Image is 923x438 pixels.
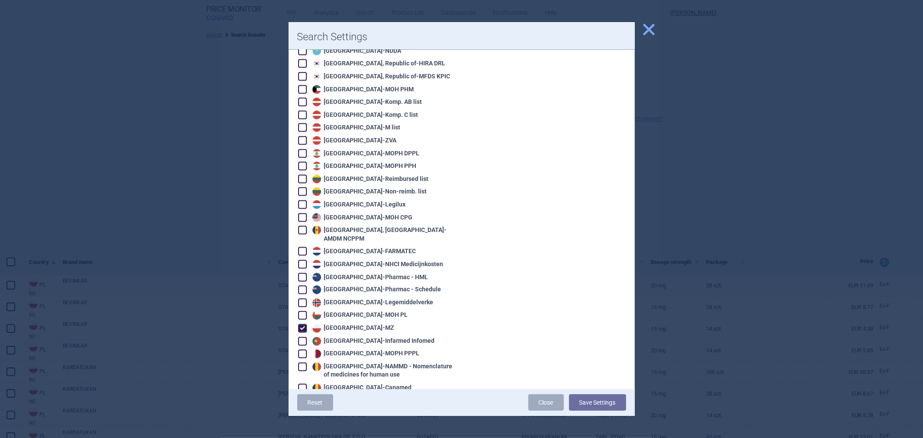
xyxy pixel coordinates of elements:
img: Latvia [312,111,321,119]
div: [GEOGRAPHIC_DATA] - MOH PL [310,311,408,320]
img: Qatar [312,350,321,358]
img: Latvia [312,136,321,145]
img: New Zealand [312,273,321,282]
div: [GEOGRAPHIC_DATA] - NDDA [310,47,402,55]
img: Oman [312,311,321,320]
div: [GEOGRAPHIC_DATA] - Komp. C list [310,111,418,119]
img: Lebanon [312,162,321,171]
div: [GEOGRAPHIC_DATA], [GEOGRAPHIC_DATA] - AMDM NCPPM [310,226,453,243]
img: Portugal [312,337,321,346]
img: Kuwait [312,85,321,94]
div: [GEOGRAPHIC_DATA] - Legemiddelverke [310,299,434,307]
img: Korea, Republic of [312,72,321,81]
img: Moldova, Republic of [312,226,321,235]
img: Latvia [312,123,321,132]
div: [GEOGRAPHIC_DATA] - MOH PHM [310,85,414,94]
div: [GEOGRAPHIC_DATA], Republic of - HIRA DRL [310,59,446,68]
div: [GEOGRAPHIC_DATA] - Non-reimb. list [310,187,427,196]
div: [GEOGRAPHIC_DATA] - MOPH PPH [310,162,417,171]
img: Netherlands [312,247,321,256]
div: [GEOGRAPHIC_DATA] - Komp. AB list [310,98,422,106]
img: Kazakhstan [312,47,321,55]
img: Lithuania [312,187,321,196]
div: [GEOGRAPHIC_DATA] - Pharmac - HML [310,273,428,282]
img: Malaysia [312,213,321,222]
div: [GEOGRAPHIC_DATA] - MOPH DPPL [310,149,420,158]
img: Poland [312,324,321,333]
div: [GEOGRAPHIC_DATA] - Infarmed Infomed [310,337,435,346]
div: [GEOGRAPHIC_DATA] - MOPH PPPL [310,350,420,358]
img: Korea, Republic of [312,59,321,68]
div: [GEOGRAPHIC_DATA] - Pharmac - Schedule [310,286,441,294]
button: Save Settings [569,394,626,411]
img: New Zealand [312,286,321,294]
img: Lithuania [312,175,321,184]
img: Latvia [312,98,321,106]
div: [GEOGRAPHIC_DATA] - M list [310,123,401,132]
img: Norway [312,299,321,307]
div: [GEOGRAPHIC_DATA] - ZVA [310,136,397,145]
div: [GEOGRAPHIC_DATA] - Canamed ([DOMAIN_NAME] - Canamed Annex 1) [310,384,453,401]
div: [GEOGRAPHIC_DATA], Republic of - MFDS KPIC [310,72,450,81]
div: [GEOGRAPHIC_DATA] - FARMATEC [310,247,416,256]
img: Romania [312,384,321,393]
div: [GEOGRAPHIC_DATA] - NAMMD - Nomenclature of medicines for human use [310,363,453,380]
div: [GEOGRAPHIC_DATA] - Legilux [310,200,406,209]
div: [GEOGRAPHIC_DATA] - MOH CPG [310,213,413,222]
div: [GEOGRAPHIC_DATA] - Reimbursed list [310,175,429,184]
img: Luxembourg [312,200,321,209]
h1: Search Settings [297,31,626,43]
img: Netherlands [312,260,321,269]
div: [GEOGRAPHIC_DATA] - MZ [310,324,395,333]
a: Reset [297,394,333,411]
a: Close [528,394,564,411]
img: Romania [312,363,321,371]
div: [GEOGRAPHIC_DATA] - NHCI Medicijnkosten [310,260,444,269]
img: Lebanon [312,149,321,158]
